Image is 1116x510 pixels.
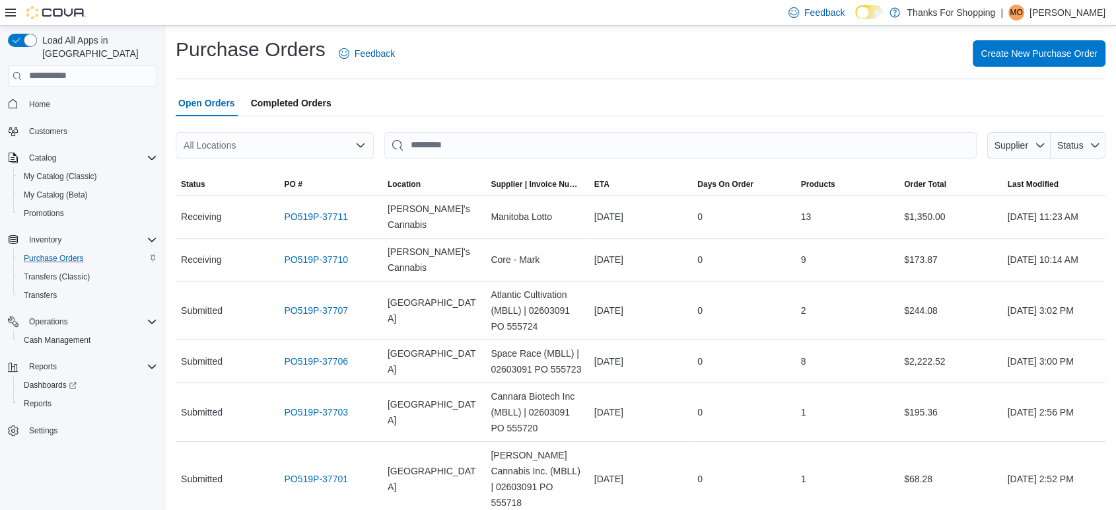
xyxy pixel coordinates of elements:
[13,376,162,394] a: Dashboards
[384,132,977,159] input: This is a search bar. After typing your query, hit enter to filter the results lower in the page.
[855,5,883,19] input: Dark Mode
[899,348,1002,375] div: $2,222.52
[801,179,835,190] span: Products
[801,209,812,225] span: 13
[18,396,57,412] a: Reports
[13,268,162,286] button: Transfers (Classic)
[176,174,279,195] button: Status
[388,396,480,428] span: [GEOGRAPHIC_DATA]
[3,231,162,249] button: Inventory
[1002,348,1106,375] div: [DATE] 3:00 PM
[37,34,157,60] span: Load All Apps in [GEOGRAPHIC_DATA]
[284,353,348,369] a: PO519P-37706
[24,190,88,200] span: My Catalog (Beta)
[13,394,162,413] button: Reports
[1002,246,1106,273] div: [DATE] 10:14 AM
[904,179,946,190] span: Order Total
[388,244,480,275] span: [PERSON_NAME]'s Cannabis
[1008,5,1024,20] div: Matthew O'Connell
[284,179,302,190] span: PO #
[24,398,52,409] span: Reports
[18,187,93,203] a: My Catalog (Beta)
[589,297,692,324] div: [DATE]
[26,6,86,19] img: Cova
[24,96,55,112] a: Home
[29,425,57,436] span: Settings
[491,179,583,190] span: Supplier | Invoice Number
[589,174,692,195] button: ETA
[18,332,96,348] a: Cash Management
[589,399,692,425] div: [DATE]
[178,90,235,116] span: Open Orders
[388,201,480,233] span: [PERSON_NAME]'s Cannabis
[697,471,703,487] span: 0
[181,209,221,225] span: Receiving
[899,246,1002,273] div: $173.87
[8,89,157,475] nav: Complex example
[355,47,395,60] span: Feedback
[594,179,610,190] span: ETA
[13,167,162,186] button: My Catalog (Classic)
[3,149,162,167] button: Catalog
[24,123,157,139] span: Customers
[181,179,205,190] span: Status
[18,377,157,393] span: Dashboards
[899,466,1002,492] div: $68.28
[3,94,162,114] button: Home
[697,209,703,225] span: 0
[899,203,1002,230] div: $1,350.00
[24,290,57,301] span: Transfers
[18,250,157,266] span: Purchase Orders
[176,36,326,63] h1: Purchase Orders
[18,205,69,221] a: Promotions
[24,272,90,282] span: Transfers (Classic)
[899,297,1002,324] div: $244.08
[251,90,331,116] span: Completed Orders
[1051,132,1105,159] button: Status
[29,126,67,137] span: Customers
[24,208,64,219] span: Promotions
[181,471,223,487] span: Submitted
[855,19,856,20] span: Dark Mode
[24,359,62,375] button: Reports
[697,404,703,420] span: 0
[801,353,806,369] span: 8
[24,150,61,166] button: Catalog
[1002,174,1106,195] button: Last Modified
[1029,5,1105,20] p: [PERSON_NAME]
[18,396,157,412] span: Reports
[24,359,157,375] span: Reports
[18,187,157,203] span: My Catalog (Beta)
[3,357,162,376] button: Reports
[284,303,348,318] a: PO519P-37707
[29,235,61,245] span: Inventory
[1002,466,1106,492] div: [DATE] 2:52 PM
[284,471,348,487] a: PO519P-37701
[1002,203,1106,230] div: [DATE] 11:23 AM
[801,303,806,318] span: 2
[24,150,157,166] span: Catalog
[181,252,221,268] span: Receiving
[3,312,162,331] button: Operations
[801,471,806,487] span: 1
[13,331,162,349] button: Cash Management
[18,377,82,393] a: Dashboards
[987,132,1051,159] button: Supplier
[3,421,162,440] button: Settings
[796,174,899,195] button: Products
[24,171,97,182] span: My Catalog (Classic)
[29,153,56,163] span: Catalog
[284,404,348,420] a: PO519P-37703
[697,179,753,190] span: Days On Order
[18,269,95,285] a: Transfers (Classic)
[18,287,157,303] span: Transfers
[29,316,68,327] span: Operations
[279,174,382,195] button: PO #
[181,404,223,420] span: Submitted
[1057,140,1084,151] span: Status
[804,6,845,19] span: Feedback
[24,124,73,139] a: Customers
[692,174,795,195] button: Days On Order
[24,422,157,439] span: Settings
[24,232,157,248] span: Inventory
